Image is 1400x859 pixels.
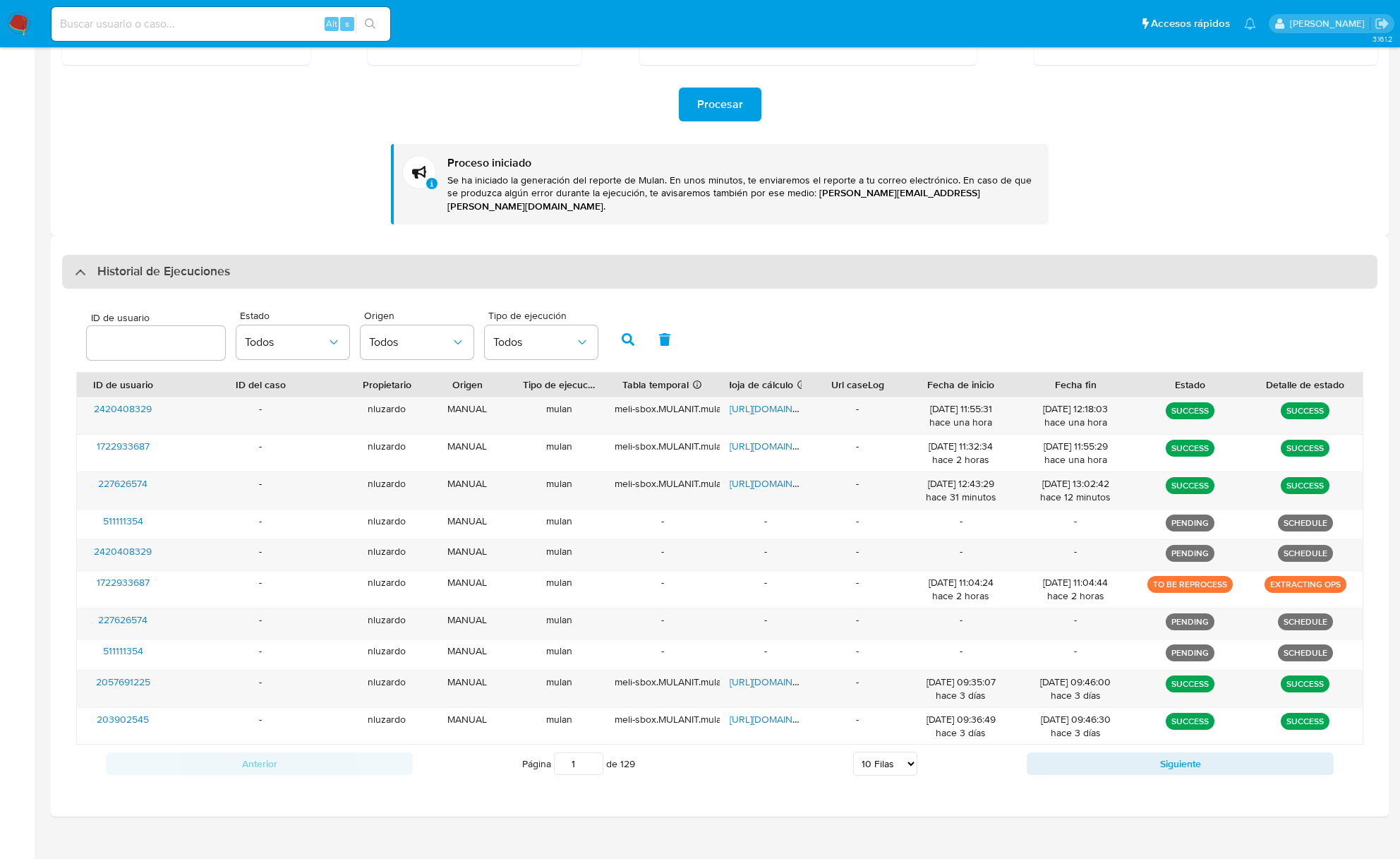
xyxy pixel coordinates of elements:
button: search-icon [356,14,385,34]
a: Notificaciones [1244,18,1256,30]
input: Buscar usuario o caso... [52,15,390,33]
a: Salir [1375,16,1389,31]
span: Accesos rápidos [1151,16,1230,31]
span: Alt [326,17,337,30]
span: 3.161.2 [1372,33,1393,44]
span: s [345,17,349,30]
p: nicolas.luzardo@mercadolibre.com [1290,17,1370,30]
